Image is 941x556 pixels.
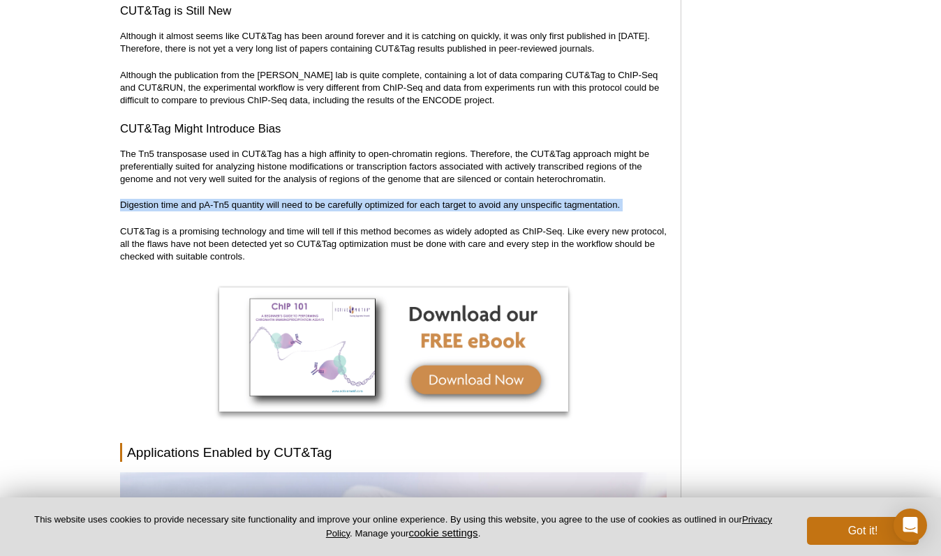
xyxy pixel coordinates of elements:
[120,443,667,462] h2: Applications Enabled by CUT&Tag
[120,121,667,137] h3: CUT&Tag Might Introduce Bias
[807,517,919,545] button: Got it!
[120,225,667,263] p: CUT&Tag is a promising technology and time will tell if this method becomes as widely adopted as ...
[120,148,667,186] p: The Tn5 transposase used in CUT&Tag has a high affinity to open-chromatin regions. Therefore, the...
[219,287,568,412] img: Free ChIP 101 eBook
[408,527,477,539] button: cookie settings
[120,30,667,55] p: Although it almost seems like CUT&Tag has been around forever and it is catching on quickly, it w...
[894,509,927,542] div: Open Intercom Messenger
[120,69,667,107] p: Although the publication from the [PERSON_NAME] lab is quite complete, containing a lot of data c...
[120,199,667,211] p: Digestion time and pA-Tn5 quantity will need to be carefully optimized for each target to avoid a...
[120,3,667,20] h3: CUT&Tag is Still New
[22,513,784,540] p: This website uses cookies to provide necessary site functionality and improve your online experie...
[326,514,772,538] a: Privacy Policy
